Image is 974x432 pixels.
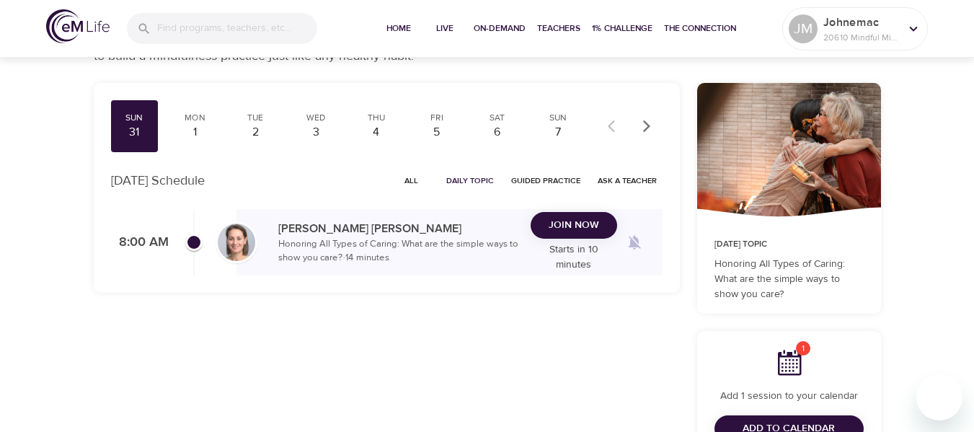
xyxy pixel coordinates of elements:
span: The Connection [664,21,736,36]
div: Sat [479,112,515,124]
p: [PERSON_NAME] [PERSON_NAME] [278,220,519,237]
div: JM [789,14,818,43]
div: 5 [419,124,455,141]
div: Sun [117,112,153,124]
button: All [389,169,435,192]
p: Starts in 10 minutes [531,242,617,273]
button: Join Now [531,212,617,239]
p: [DATE] Schedule [111,171,205,190]
span: Join Now [549,216,599,234]
p: Johnemac [823,14,900,31]
span: Teachers [537,21,580,36]
span: On-Demand [474,21,526,36]
input: Find programs, teachers, etc... [157,13,317,44]
span: Daily Topic [446,174,494,188]
div: 31 [117,124,153,141]
div: Mon [177,112,213,124]
p: 20610 Mindful Minutes [823,31,900,44]
div: 2 [237,124,273,141]
span: Live [428,21,462,36]
div: 3 [298,124,334,141]
div: Wed [298,112,334,124]
span: All [394,174,429,188]
div: 7 [540,124,576,141]
span: Home [381,21,416,36]
iframe: Button to launch messaging window [916,374,962,420]
div: 4 [358,124,394,141]
span: 1 [796,341,810,356]
div: Sun [540,112,576,124]
button: Ask a Teacher [592,169,663,192]
p: Honoring All Types of Caring: What are the simple ways to show you care? [714,257,864,302]
div: Thu [358,112,394,124]
p: [DATE] Topic [714,238,864,251]
p: Honoring All Types of Caring: What are the simple ways to show you care? · 14 minutes [278,237,519,265]
span: 1% Challenge [592,21,652,36]
div: 1 [177,124,213,141]
div: Fri [419,112,455,124]
div: Tue [237,112,273,124]
p: 8:00 AM [111,233,169,252]
span: Guided Practice [511,174,580,188]
div: 6 [479,124,515,141]
span: Ask a Teacher [598,174,657,188]
img: logo [46,9,110,43]
p: Add 1 session to your calendar [714,389,864,404]
img: Deanna_Burkett-min.jpg [218,224,255,261]
button: Daily Topic [440,169,500,192]
button: Guided Practice [505,169,586,192]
